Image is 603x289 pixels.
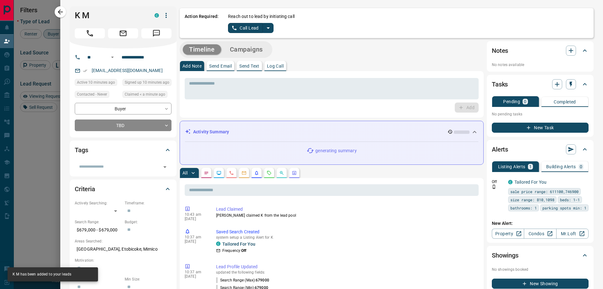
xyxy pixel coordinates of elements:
button: Open [160,163,169,171]
p: Action Required: [185,13,219,33]
svg: Opportunities [279,170,284,175]
p: Search Range (Max) : [216,277,269,283]
svg: Lead Browsing Activity [216,170,221,175]
p: Min Size: [125,276,171,282]
h2: Showings [492,250,519,260]
a: [EMAIL_ADDRESS][DOMAIN_NAME] [92,68,163,73]
svg: Agent Actions [292,170,297,175]
svg: Requests [267,170,272,175]
p: 10:37 am [185,270,207,274]
h2: Tags [75,145,88,155]
svg: Notes [204,170,209,175]
button: New Showing [492,279,589,289]
a: Property [492,229,524,239]
p: Timeframe: [125,200,171,206]
span: Email [108,28,138,38]
div: K M has been added to your leads [13,269,71,280]
p: Send Text [239,64,259,68]
p: Reach out to lead by initiating call [228,13,295,20]
div: Wed Oct 15 2025 [122,79,171,88]
p: Lead Profile Updated [216,264,476,270]
p: Building Alerts [546,164,576,169]
span: sale price range: 611100,746900 [510,188,579,195]
p: Areas Searched: [75,238,171,244]
span: Active 10 minutes ago [77,79,115,86]
p: Search Range: [75,219,122,225]
div: Tasks [492,77,589,92]
p: Activity Summary [193,129,229,135]
p: No pending tasks [492,109,589,119]
button: Call Lead [228,23,263,33]
div: split button [228,23,274,33]
span: Claimed < a minute ago [125,91,165,97]
span: size range: 810,1098 [510,197,554,203]
p: [GEOGRAPHIC_DATA], Etobicoke, Mimico [75,244,171,254]
div: Tags [75,142,171,158]
span: parking spots min: 1 [542,205,586,211]
p: 1 [529,164,532,169]
p: Home Type: [75,276,122,282]
a: Tailored For You [514,180,546,185]
h2: Notes [492,46,508,56]
span: bathrooms: 1 [510,205,537,211]
p: 0 [580,164,582,169]
div: Activity Summary [185,126,478,138]
p: All [182,171,187,175]
button: Open [109,53,116,61]
div: Wed Oct 15 2025 [75,79,119,88]
p: Lead Claimed [216,206,476,213]
div: condos.ca [155,13,159,18]
span: 679000 [256,278,269,282]
h2: Tasks [492,79,508,89]
p: Send Email [209,64,232,68]
p: Pending [503,99,520,104]
span: Message [141,28,171,38]
svg: Email Verified [83,69,87,73]
p: 0 [524,99,526,104]
button: Campaigns [224,44,269,55]
p: No notes available [492,62,589,68]
span: Signed up 10 minutes ago [125,79,169,86]
button: New Task [492,123,589,133]
p: Log Call [267,64,284,68]
h2: Criteria [75,184,95,194]
div: condos.ca [508,180,513,184]
div: Wed Oct 15 2025 [122,91,171,100]
p: $679,000 - $679,000 [75,225,122,235]
a: Condos [524,229,556,239]
p: 10:43 am [185,212,207,217]
p: Motivation: [75,258,171,263]
svg: Emails [242,170,247,175]
p: Listing Alerts [498,164,525,169]
p: Add Note [182,64,202,68]
div: Alerts [492,142,589,157]
p: updated the following fields: [216,270,476,275]
div: Showings [492,248,589,263]
p: [DATE] [185,217,207,221]
div: TBD [75,119,171,131]
div: Notes [492,43,589,58]
a: Mr.Loft [556,229,589,239]
p: generating summary [315,147,356,154]
div: Criteria [75,181,171,197]
span: beds: 1-1 [560,197,580,203]
a: Tailored For You [222,242,255,247]
p: Budget: [125,219,171,225]
p: 10:37 am [185,235,207,239]
p: Completed [554,100,576,104]
svg: Push Notification Only [492,185,496,189]
p: Frequency: [222,248,246,253]
p: Saved Search Created [216,229,476,235]
svg: Listing Alerts [254,170,259,175]
div: condos.ca [216,242,220,246]
h2: Alerts [492,144,508,154]
p: New Alert: [492,220,589,227]
p: [DATE] [185,239,207,244]
p: Off [492,179,504,185]
p: Actively Searching: [75,200,122,206]
div: Buyer [75,103,171,114]
strong: Off [241,248,246,253]
span: Call [75,28,105,38]
svg: Calls [229,170,234,175]
p: No showings booked [492,267,589,272]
